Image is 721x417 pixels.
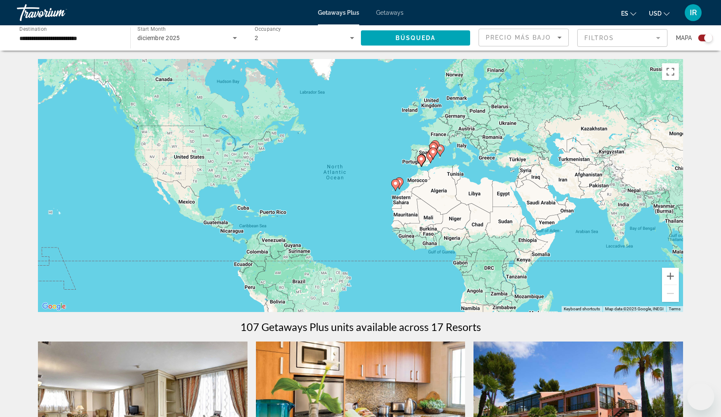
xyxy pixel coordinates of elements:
[649,10,662,17] span: USD
[255,35,258,41] span: 2
[682,4,704,22] button: User Menu
[137,35,180,41] span: diciembre 2025
[690,8,697,17] span: IR
[662,63,679,80] button: Toggle fullscreen view
[676,32,692,44] span: Mapa
[564,306,600,312] button: Keyboard shortcuts
[621,10,628,17] span: es
[621,7,636,19] button: Change language
[40,301,68,312] a: Open this area in Google Maps (opens a new window)
[395,35,436,41] span: Búsqueda
[605,307,664,311] span: Map data ©2025 Google, INEGI
[376,9,404,16] a: Getaways
[255,26,281,32] span: Occupancy
[17,2,101,24] a: Travorium
[19,26,47,32] span: Destination
[137,26,166,32] span: Start Month
[40,301,68,312] img: Google
[669,307,681,311] a: Terms (opens in new tab)
[687,383,714,410] iframe: Button to launch messaging window
[486,34,551,41] span: Precio más bajo
[486,32,562,43] mat-select: Sort by
[662,285,679,302] button: Zoom out
[318,9,359,16] a: Getaways Plus
[361,30,470,46] button: Búsqueda
[662,268,679,285] button: Zoom in
[577,29,667,47] button: Filter
[649,7,670,19] button: Change currency
[240,320,481,333] h1: 107 Getaways Plus units available across 17 Resorts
